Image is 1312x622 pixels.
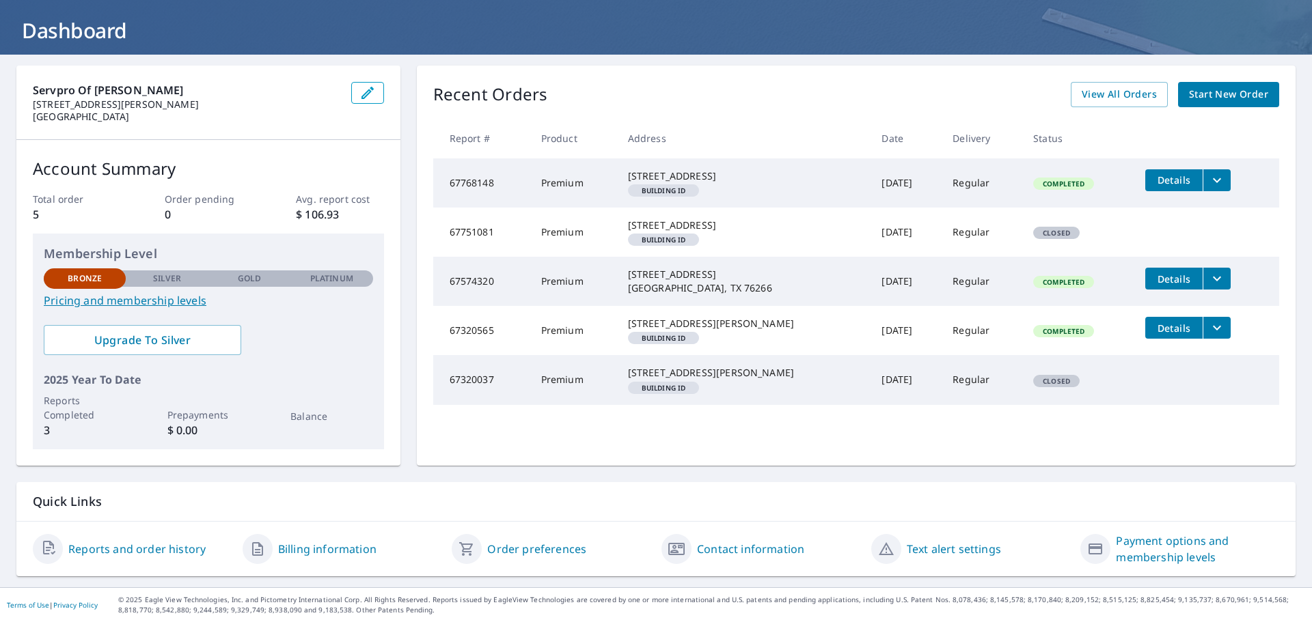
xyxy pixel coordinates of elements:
td: [DATE] [871,257,942,306]
span: Start New Order [1189,86,1268,103]
a: Contact information [697,541,804,557]
span: Completed [1035,277,1093,287]
div: [STREET_ADDRESS] [628,169,860,183]
p: [STREET_ADDRESS][PERSON_NAME] [33,98,340,111]
p: Quick Links [33,493,1279,510]
p: Servpro Of [PERSON_NAME] [33,82,340,98]
span: Completed [1035,326,1093,336]
p: Order pending [165,192,252,206]
p: © 2025 Eagle View Technologies, Inc. and Pictometry International Corp. All Rights Reserved. Repo... [118,595,1305,615]
td: Premium [530,158,617,208]
td: [DATE] [871,306,942,355]
span: Upgrade To Silver [55,333,230,348]
td: Premium [530,208,617,257]
td: Regular [942,355,1022,404]
td: 67320037 [433,355,530,404]
div: [STREET_ADDRESS] [628,218,860,232]
p: Bronze [68,272,102,285]
p: 0 [165,206,252,223]
span: Details [1153,322,1194,335]
h1: Dashboard [16,16,1296,44]
div: [STREET_ADDRESS] [GEOGRAPHIC_DATA], TX 76266 [628,268,860,295]
th: Delivery [942,118,1022,158]
em: Building ID [642,335,686,341]
p: | [7,601,98,609]
p: Account Summary [33,156,384,181]
p: Avg. report cost [296,192,383,206]
th: Status [1022,118,1134,158]
em: Building ID [642,236,686,243]
td: Regular [942,158,1022,208]
button: filesDropdownBtn-67574320 [1203,268,1231,289]
em: Building ID [642,187,686,194]
span: View All Orders [1082,86,1157,103]
p: Membership Level [44,244,373,263]
p: Reports Completed [44,393,126,422]
th: Address [617,118,871,158]
td: Premium [530,355,617,404]
a: Payment options and membership levels [1116,533,1279,565]
p: Gold [238,272,261,285]
p: [GEOGRAPHIC_DATA] [33,111,340,123]
td: 67320565 [433,306,530,355]
a: Pricing and membership levels [44,292,373,309]
a: Reports and order history [68,541,206,557]
a: View All Orders [1071,82,1168,107]
td: 67768148 [433,158,530,208]
button: detailsBtn-67768148 [1145,169,1203,191]
p: 3 [44,422,126,438]
button: filesDropdownBtn-67768148 [1203,169,1231,191]
a: Order preferences [487,541,586,557]
p: 5 [33,206,120,223]
div: [STREET_ADDRESS][PERSON_NAME] [628,366,860,380]
button: detailsBtn-67320565 [1145,317,1203,339]
p: Platinum [310,272,353,285]
a: Text alert settings [907,541,1001,557]
button: detailsBtn-67574320 [1145,268,1203,289]
div: [STREET_ADDRESS][PERSON_NAME] [628,317,860,330]
p: Prepayments [167,408,249,422]
p: $ 106.93 [296,206,383,223]
a: Privacy Policy [53,600,98,610]
p: Silver [153,272,182,285]
td: [DATE] [871,208,942,257]
a: Upgrade To Silver [44,325,241,355]
a: Terms of Use [7,600,49,610]
td: Premium [530,257,617,306]
td: [DATE] [871,355,942,404]
span: Details [1153,272,1194,285]
p: Total order [33,192,120,206]
td: [DATE] [871,158,942,208]
td: 67751081 [433,208,530,257]
td: Premium [530,306,617,355]
span: Closed [1035,376,1078,386]
td: Regular [942,306,1022,355]
p: Balance [290,409,372,423]
p: Recent Orders [433,82,548,107]
td: 67574320 [433,257,530,306]
span: Closed [1035,228,1078,238]
p: $ 0.00 [167,422,249,438]
th: Product [530,118,617,158]
p: 2025 Year To Date [44,371,373,388]
em: Building ID [642,384,686,391]
th: Date [871,118,942,158]
td: Regular [942,208,1022,257]
a: Start New Order [1178,82,1279,107]
span: Completed [1035,179,1093,188]
span: Details [1153,173,1194,186]
button: filesDropdownBtn-67320565 [1203,317,1231,339]
th: Report # [433,118,530,158]
td: Regular [942,257,1022,306]
a: Billing information [278,541,377,557]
